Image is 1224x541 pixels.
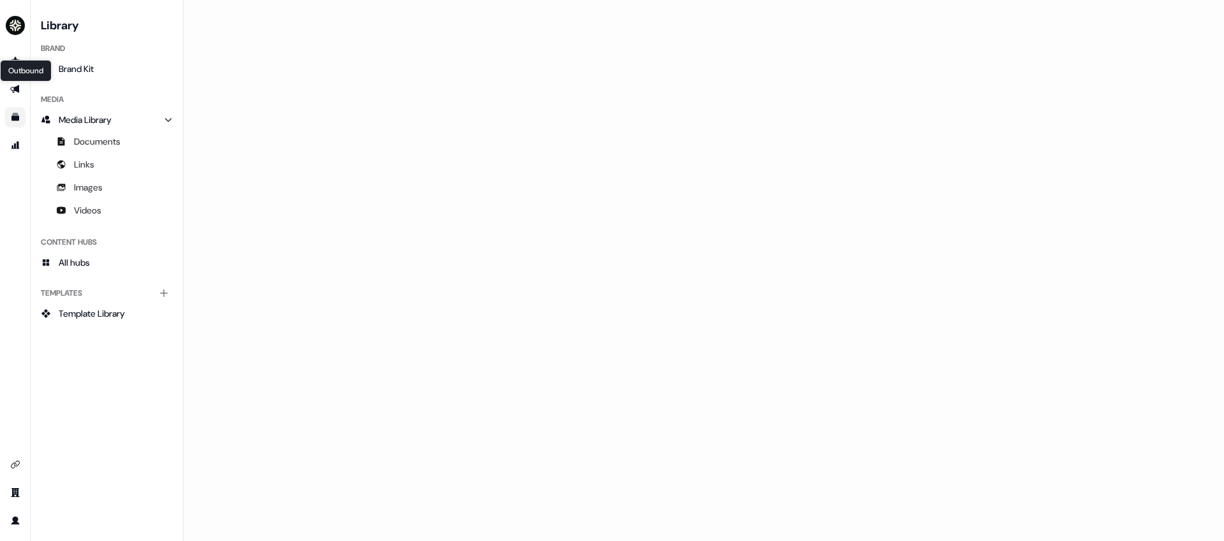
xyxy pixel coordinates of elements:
a: Go to attribution [5,135,25,155]
a: All hubs [36,252,178,273]
a: Go to integrations [5,454,25,475]
a: Links [36,154,178,175]
div: Content Hubs [36,232,178,252]
span: Images [74,181,103,194]
a: Images [36,177,178,198]
h3: Library [36,15,178,33]
a: Go to templates [5,107,25,127]
span: Media Library [59,113,112,126]
span: Documents [74,135,120,148]
a: Media Library [36,110,178,130]
span: Brand Kit [59,62,94,75]
div: Media [36,89,178,110]
a: Go to team [5,482,25,503]
div: Brand [36,38,178,59]
span: Links [74,158,94,171]
div: Templates [36,283,178,303]
a: Template Library [36,303,178,324]
span: Videos [74,204,101,217]
span: Template Library [59,307,125,320]
span: All hubs [59,256,90,269]
a: Videos [36,200,178,220]
a: Documents [36,131,178,152]
a: Go to profile [5,510,25,531]
a: Brand Kit [36,59,178,79]
a: Go to outbound experience [5,79,25,99]
a: Go to prospects [5,51,25,71]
